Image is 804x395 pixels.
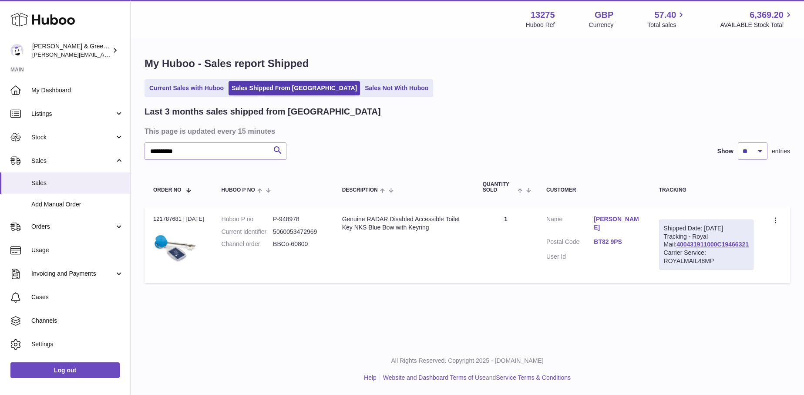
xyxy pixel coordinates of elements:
[717,147,733,155] label: Show
[647,21,686,29] span: Total sales
[153,226,197,269] img: $_57.JPG
[364,374,377,381] a: Help
[138,357,797,365] p: All Rights Reserved. Copyright 2025 - [DOMAIN_NAME]
[772,147,790,155] span: entries
[10,44,24,57] img: ellen@bluebadgecompany.co.uk
[546,253,594,261] dt: User Id
[32,51,175,58] span: [PERSON_NAME][EMAIL_ADDRESS][DOMAIN_NAME]
[31,179,124,187] span: Sales
[222,240,273,248] dt: Channel order
[146,81,227,95] a: Current Sales with Huboo
[647,9,686,29] a: 57.40 Total sales
[31,293,124,301] span: Cases
[474,206,538,283] td: 1
[342,187,378,193] span: Description
[31,270,114,278] span: Invoicing and Payments
[664,224,749,233] div: Shipped Date: [DATE]
[483,182,515,193] span: Quantity Sold
[31,110,114,118] span: Listings
[595,9,613,21] strong: GBP
[383,374,486,381] a: Website and Dashboard Terms of Use
[589,21,614,29] div: Currency
[594,215,641,232] a: [PERSON_NAME]
[31,223,114,231] span: Orders
[676,241,749,248] a: 400431911000C19466321
[31,317,124,325] span: Channels
[546,215,594,234] dt: Name
[659,219,754,270] div: Tracking - Royal Mail:
[145,57,790,71] h1: My Huboo - Sales report Shipped
[31,157,114,165] span: Sales
[32,42,111,59] div: [PERSON_NAME] & Green Ltd
[153,187,182,193] span: Order No
[222,215,273,223] dt: Huboo P no
[654,9,676,21] span: 57.40
[10,362,120,378] a: Log out
[145,126,788,136] h3: This page is updated every 15 minutes
[496,374,571,381] a: Service Terms & Conditions
[145,106,381,118] h2: Last 3 months sales shipped from [GEOGRAPHIC_DATA]
[526,21,555,29] div: Huboo Ref
[31,340,124,348] span: Settings
[546,187,642,193] div: Customer
[720,9,794,29] a: 6,369.20 AVAILABLE Stock Total
[750,9,784,21] span: 6,369.20
[531,9,555,21] strong: 13275
[31,246,124,254] span: Usage
[659,187,754,193] div: Tracking
[222,187,255,193] span: Huboo P no
[273,240,325,248] dd: BBCo-60800
[546,238,594,248] dt: Postal Code
[273,228,325,236] dd: 5060053472969
[273,215,325,223] dd: P-948978
[222,228,273,236] dt: Current identifier
[342,215,465,232] div: Genuine RADAR Disabled Accessible Toilet Key NKS Blue Bow with Keyring
[229,81,360,95] a: Sales Shipped From [GEOGRAPHIC_DATA]
[720,21,794,29] span: AVAILABLE Stock Total
[362,81,431,95] a: Sales Not With Huboo
[594,238,641,246] a: BT82 9PS
[380,374,571,382] li: and
[31,86,124,95] span: My Dashboard
[664,249,749,265] div: Carrier Service: ROYALMAIL48MP
[31,200,124,209] span: Add Manual Order
[153,215,204,223] div: 121787681 | [DATE]
[31,133,114,142] span: Stock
